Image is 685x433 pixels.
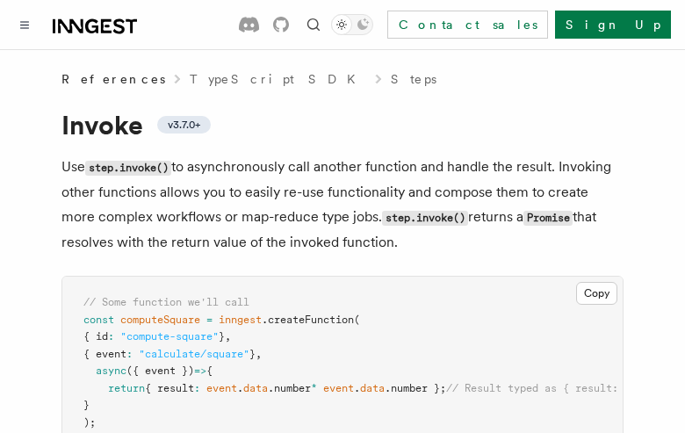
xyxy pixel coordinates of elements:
[194,364,206,377] span: =>
[145,382,194,394] span: { result
[219,330,225,343] span: }
[126,364,194,377] span: ({ event })
[354,382,360,394] span: .
[243,382,268,394] span: data
[391,70,436,88] a: Steps
[190,70,366,88] a: TypeScript SDK
[96,364,126,377] span: async
[206,314,213,326] span: =
[331,14,373,35] button: Toggle dark mode
[83,314,114,326] span: const
[256,348,262,360] span: ,
[120,314,200,326] span: computeSquare
[219,314,262,326] span: inngest
[268,382,311,394] span: .number
[14,14,35,35] button: Toggle navigation
[139,348,249,360] span: "calculate/square"
[303,14,324,35] button: Find something...
[206,382,237,394] span: event
[61,155,624,255] p: Use to asynchronously call another function and handle the result. Invoking other functions allow...
[225,330,231,343] span: ,
[83,416,96,429] span: );
[194,382,200,394] span: :
[576,282,617,305] button: Copy
[446,382,674,394] span: // Result typed as { result: number }
[323,382,354,394] span: event
[382,211,468,226] code: step.invoke()
[523,211,573,226] code: Promise
[385,382,446,394] span: .number };
[555,11,671,39] a: Sign Up
[126,348,133,360] span: :
[85,161,171,176] code: step.invoke()
[61,70,165,88] span: References
[108,382,145,394] span: return
[120,330,219,343] span: "compute-square"
[108,330,114,343] span: :
[249,348,256,360] span: }
[83,296,249,308] span: // Some function we'll call
[262,314,354,326] span: .createFunction
[168,118,200,132] span: v3.7.0+
[206,364,213,377] span: {
[387,11,548,39] a: Contact sales
[83,399,90,411] span: }
[83,330,108,343] span: { id
[354,314,360,326] span: (
[237,382,243,394] span: .
[360,382,385,394] span: data
[83,348,126,360] span: { event
[61,109,624,141] h1: Invoke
